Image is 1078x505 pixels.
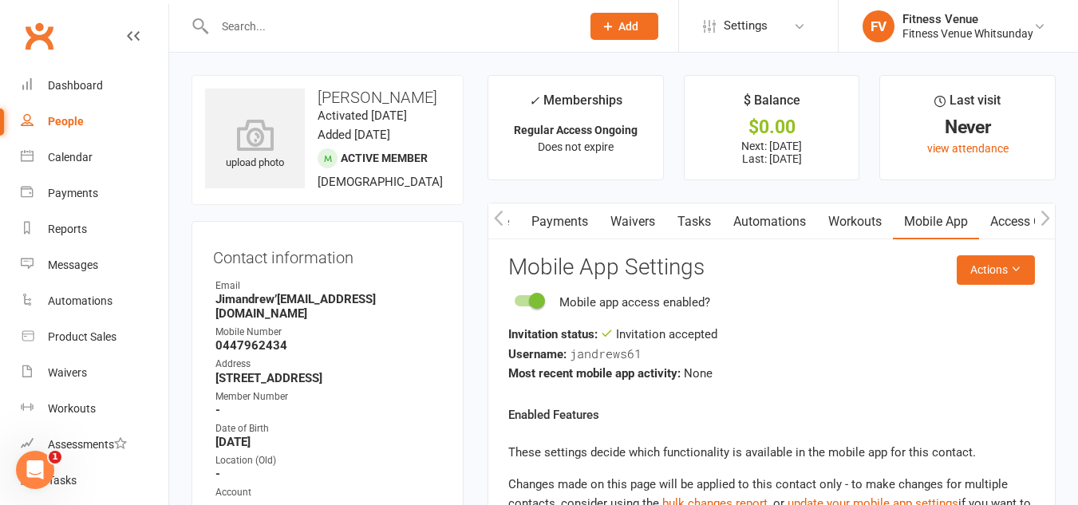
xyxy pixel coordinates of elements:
h3: Contact information [213,243,442,266]
div: Dashboard [48,79,103,92]
div: $0.00 [699,119,845,136]
span: Active member [341,152,428,164]
time: Added [DATE] [318,128,390,142]
div: Payments [48,187,98,199]
p: Next: [DATE] Last: [DATE] [699,140,845,165]
a: Workouts [21,391,168,427]
div: Invitation accepted [508,325,1035,344]
a: Calendar [21,140,168,176]
strong: - [215,403,442,417]
p: These settings decide which functionality is available in the mobile app for this contact. [508,443,1035,462]
div: Fitness Venue Whitsunday [902,26,1033,41]
strong: Invitation status: [508,327,598,341]
span: Settings [724,8,768,44]
strong: Jimandrew’[EMAIL_ADDRESS][DOMAIN_NAME] [215,292,442,321]
div: Email [215,278,442,294]
strong: [DATE] [215,435,442,449]
a: Mobile App [893,203,979,240]
span: 1 [49,451,61,464]
time: Activated [DATE] [318,108,407,123]
div: Calendar [48,151,93,164]
strong: 0447962434 [215,338,442,353]
a: Workouts [817,203,893,240]
a: Payments [21,176,168,211]
a: Reports [21,211,168,247]
div: People [48,115,84,128]
div: Workouts [48,402,96,415]
div: Member Number [215,389,442,404]
input: Search... [210,15,570,37]
a: Automations [722,203,817,240]
div: Product Sales [48,330,116,343]
div: Memberships [529,90,622,120]
div: FV [863,10,894,42]
iframe: Intercom live chat [16,451,54,489]
strong: - [215,467,442,481]
strong: Most recent mobile app activity: [508,366,681,381]
span: None [684,366,713,381]
a: Waivers [21,355,168,391]
a: Tasks [666,203,722,240]
div: Assessments [48,438,127,451]
div: Mobile Number [215,325,442,340]
div: Automations [48,294,113,307]
div: Last visit [934,90,1001,119]
strong: [STREET_ADDRESS] [215,371,442,385]
button: Add [590,13,658,40]
button: Actions [957,255,1035,284]
span: [DEMOGRAPHIC_DATA] [318,175,443,189]
span: Add [618,20,638,33]
a: Automations [21,283,168,319]
a: Messages [21,247,168,283]
div: Mobile app access enabled? [559,293,710,312]
strong: Regular Access Ongoing [514,124,638,136]
div: Date of Birth [215,421,442,436]
div: upload photo [205,119,305,172]
a: Product Sales [21,319,168,355]
a: People [21,104,168,140]
div: Waivers [48,366,87,379]
span: Does not expire [538,140,614,153]
i: ✓ [529,93,539,108]
a: Dashboard [21,68,168,104]
a: Clubworx [19,16,59,56]
strong: Username: [508,347,567,361]
div: Messages [48,258,98,271]
h3: Mobile App Settings [508,255,1035,280]
div: Tasks [48,474,77,487]
div: Location (Old) [215,453,442,468]
a: Waivers [599,203,666,240]
a: Tasks [21,463,168,499]
div: Reports [48,223,87,235]
a: Payments [520,203,599,240]
span: jandrews61 [570,345,642,361]
div: $ Balance [744,90,800,119]
div: Address [215,357,442,372]
h3: [PERSON_NAME] [205,89,450,106]
div: Account [215,485,442,500]
label: Enabled Features [508,405,599,424]
a: Assessments [21,427,168,463]
div: Fitness Venue [902,12,1033,26]
a: view attendance [927,142,1009,155]
div: Never [894,119,1040,136]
